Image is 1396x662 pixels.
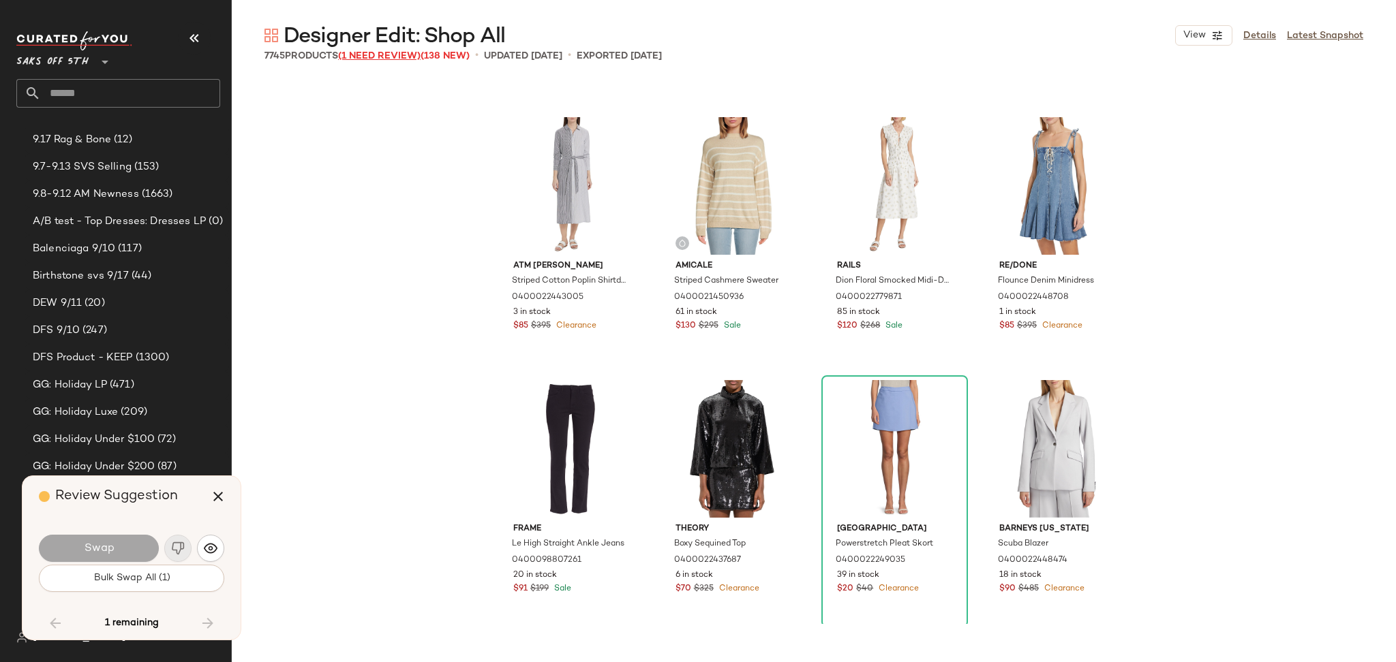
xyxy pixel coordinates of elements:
span: 0400021450936 [674,291,744,304]
span: 0400098807261 [512,554,581,567]
span: (20) [82,296,105,311]
span: $120 [837,320,858,332]
span: Rails [837,260,952,272]
span: $130 [676,320,696,332]
span: Boxy Sequined Top [674,538,746,550]
img: svg%3e [16,632,27,643]
span: Clearance [716,584,759,593]
span: ATM [PERSON_NAME] [513,260,628,272]
p: Exported [DATE] [577,49,662,63]
span: $268 [860,320,880,332]
span: Designer Edit: Shop All [284,23,505,50]
div: Products [264,49,470,63]
span: (1300) [133,350,170,366]
span: Sale [551,584,571,593]
span: • [475,48,479,64]
span: (87) [155,459,177,475]
span: $40 [856,583,873,595]
span: 6 in stock [676,569,713,582]
span: 0400022249035 [836,554,905,567]
span: Scuba Blazer [998,538,1048,550]
span: DFS 9/10 [33,323,80,338]
span: 18 in stock [999,569,1042,582]
span: Barneys [US_STATE] [999,523,1114,535]
span: Re/done [999,260,1114,272]
span: DFS Product - KEEP [33,350,133,366]
span: Striped Cotton Poplin Shirtdress [512,275,627,287]
span: Saks OFF 5TH [16,46,89,71]
span: (138 New) [421,51,470,61]
img: 0400021450936_OATMEALIVORY [665,117,802,255]
span: 0400022448474 [998,554,1067,567]
span: 61 in stock [676,306,717,319]
span: Bulk Swap All (1) [93,573,170,584]
img: svg%3e [264,29,278,42]
span: Review Suggestion [55,489,178,503]
span: Clearance [1042,584,1084,593]
span: GG: Holiday Luxe [33,405,118,420]
button: Bulk Swap All (1) [39,565,224,592]
span: • [568,48,571,64]
span: View [1183,30,1206,41]
span: 1 in stock [999,306,1036,319]
span: $85 [513,320,528,332]
span: 3 in stock [513,306,551,319]
span: Flounce Denim Minidress [998,275,1094,287]
span: (471) [107,377,134,393]
img: 0400022448474_LIGHTGREY [988,380,1125,518]
span: Balenciaga 9/10 [33,241,115,257]
span: $199 [530,583,549,595]
span: (117) [115,241,142,257]
span: Birthstone svs 9/17 [33,268,129,284]
span: Theory [676,523,791,535]
img: 0400022779871_AMARYLLIS [826,117,963,255]
img: 0400022448708 [988,117,1125,255]
span: $90 [999,583,1016,595]
span: Amicale [676,260,791,272]
span: 9.8-9.12 AM Newness [33,187,139,202]
p: updated [DATE] [484,49,562,63]
span: DEW 9/11 [33,296,82,311]
span: (0) [206,214,223,230]
span: (72) [155,432,176,447]
span: Dion Floral Smocked Midi-Dress [836,275,951,287]
span: Sale [883,321,902,330]
span: Clearance [1040,321,1082,330]
span: $485 [1018,583,1039,595]
span: GG: Holiday LP [33,377,107,393]
span: 0400022443005 [512,291,583,304]
span: 0400022437687 [674,554,741,567]
span: $91 [513,583,528,595]
span: 20 in stock [513,569,557,582]
span: Clearance [553,321,596,330]
button: View [1175,25,1232,46]
span: [GEOGRAPHIC_DATA] [837,523,952,535]
span: $395 [531,320,551,332]
span: (247) [80,323,107,338]
span: GG: Holiday Under $100 [33,432,155,447]
span: (44) [129,268,152,284]
span: 9.17 Rag & Bone [33,132,111,148]
span: 0400022448708 [998,291,1069,304]
img: 0400098807261_FILMNOIR [502,380,639,518]
span: 9.7-9.13 SVS Selling [33,159,132,175]
span: Sale [721,321,741,330]
img: svg%3e [678,239,686,247]
span: (1663) [139,187,173,202]
span: $325 [694,583,714,595]
span: Frame [513,523,628,535]
img: 0400022443005_CHALKINK [502,117,639,255]
span: Clearance [876,584,919,593]
span: GG: Holiday Under $200 [33,459,155,475]
span: Powerstretch Pleat Skort [836,538,933,550]
span: (153) [132,159,160,175]
span: $70 [676,583,691,595]
span: $395 [1017,320,1037,332]
span: 1 remaining [105,617,159,629]
span: (12) [111,132,132,148]
span: $85 [999,320,1014,332]
img: cfy_white_logo.C9jOOHJF.svg [16,31,132,50]
span: 85 in stock [837,306,880,319]
span: A/B test - Top Dresses: Dresses LP [33,214,206,230]
span: $20 [837,583,853,595]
